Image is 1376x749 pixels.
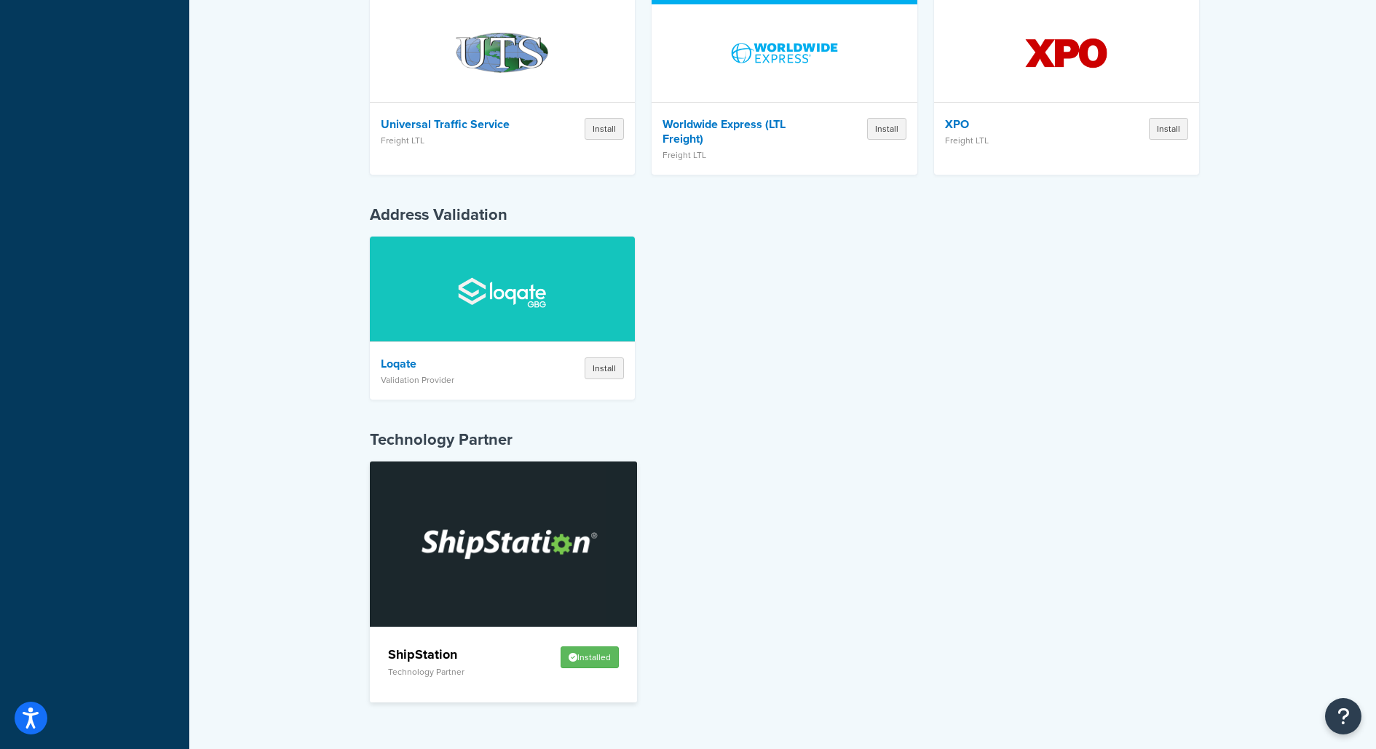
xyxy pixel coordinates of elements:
[388,667,526,677] p: Technology Partner
[1325,698,1361,734] button: Open Resource Center
[1149,118,1188,140] button: Install
[381,357,531,371] h4: Loqate
[381,117,531,132] h4: Universal Traffic Service
[663,150,813,160] p: Freight LTL
[381,375,531,385] p: Validation Provider
[438,2,566,104] img: Universal Traffic Service
[561,646,619,668] button: Installed
[585,118,624,140] button: Install
[370,237,636,400] a: LoqateLoqateValidation ProviderInstall
[370,204,1200,226] h4: Address Validation
[663,117,813,146] h4: Worldwide Express (LTL Freight)
[721,2,848,104] img: Worldwide Express (LTL Freight)
[400,462,606,627] img: ShipStation
[381,135,531,146] p: Freight LTL
[438,242,566,344] img: Loqate
[945,117,1096,132] h4: XPO
[585,357,624,379] button: Install
[945,135,1096,146] p: Freight LTL
[1003,2,1131,104] img: XPO
[388,646,526,663] h4: ShipStation
[370,429,1200,451] h4: Technology Partner
[867,118,906,140] button: Install
[370,461,638,627] a: ShipStation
